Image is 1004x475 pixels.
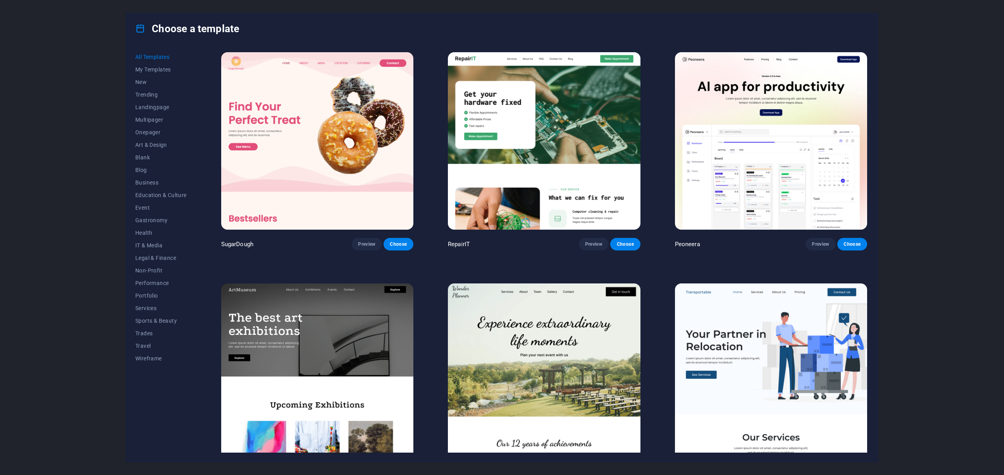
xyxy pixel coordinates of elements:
[135,167,187,173] span: Blog
[135,239,187,252] button: IT & Media
[221,240,253,248] p: SugarDough
[135,289,187,302] button: Portfolio
[135,318,187,324] span: Sports & Beauty
[384,238,413,250] button: Choose
[135,305,187,311] span: Services
[135,129,187,135] span: Onepager
[135,151,187,164] button: Blank
[135,214,187,227] button: Gastronomy
[675,52,867,230] img: Peoneera
[675,240,700,248] p: Peoneera
[390,241,407,247] span: Choose
[135,189,187,201] button: Education & Culture
[135,63,187,76] button: My Templates
[352,238,382,250] button: Preview
[135,88,187,101] button: Trending
[135,154,187,161] span: Blank
[135,227,187,239] button: Health
[135,201,187,214] button: Event
[135,164,187,176] button: Blog
[675,283,867,461] img: Transportable
[617,241,634,247] span: Choose
[135,327,187,340] button: Trades
[135,280,187,286] span: Performance
[135,126,187,139] button: Onepager
[135,192,187,198] span: Education & Culture
[579,238,609,250] button: Preview
[135,217,187,223] span: Gastronomy
[221,52,413,230] img: SugarDough
[221,283,413,461] img: Art Museum
[135,176,187,189] button: Business
[135,352,187,365] button: Wireframe
[806,238,835,250] button: Preview
[844,241,861,247] span: Choose
[135,230,187,236] span: Health
[135,264,187,277] button: Non-Profit
[135,205,187,211] span: Event
[448,283,640,461] img: Wonder Planner
[135,139,187,151] button: Art & Design
[135,91,187,98] span: Trending
[135,117,187,123] span: Multipager
[135,242,187,248] span: IT & Media
[585,241,602,247] span: Preview
[358,241,375,247] span: Preview
[135,22,239,35] h4: Choose a template
[135,101,187,113] button: Landingpage
[135,104,187,110] span: Landingpage
[135,51,187,63] button: All Templates
[135,252,187,264] button: Legal & Finance
[135,66,187,73] span: My Templates
[610,238,640,250] button: Choose
[448,240,470,248] p: RepairIT
[135,179,187,186] span: Business
[135,343,187,349] span: Travel
[135,292,187,299] span: Portfolio
[448,52,640,230] img: RepairIT
[135,314,187,327] button: Sports & Beauty
[135,267,187,274] span: Non-Profit
[135,113,187,126] button: Multipager
[135,255,187,261] span: Legal & Finance
[135,355,187,362] span: Wireframe
[135,330,187,336] span: Trades
[135,302,187,314] button: Services
[837,238,867,250] button: Choose
[135,54,187,60] span: All Templates
[812,241,829,247] span: Preview
[135,79,187,85] span: New
[135,76,187,88] button: New
[135,142,187,148] span: Art & Design
[135,340,187,352] button: Travel
[135,277,187,289] button: Performance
